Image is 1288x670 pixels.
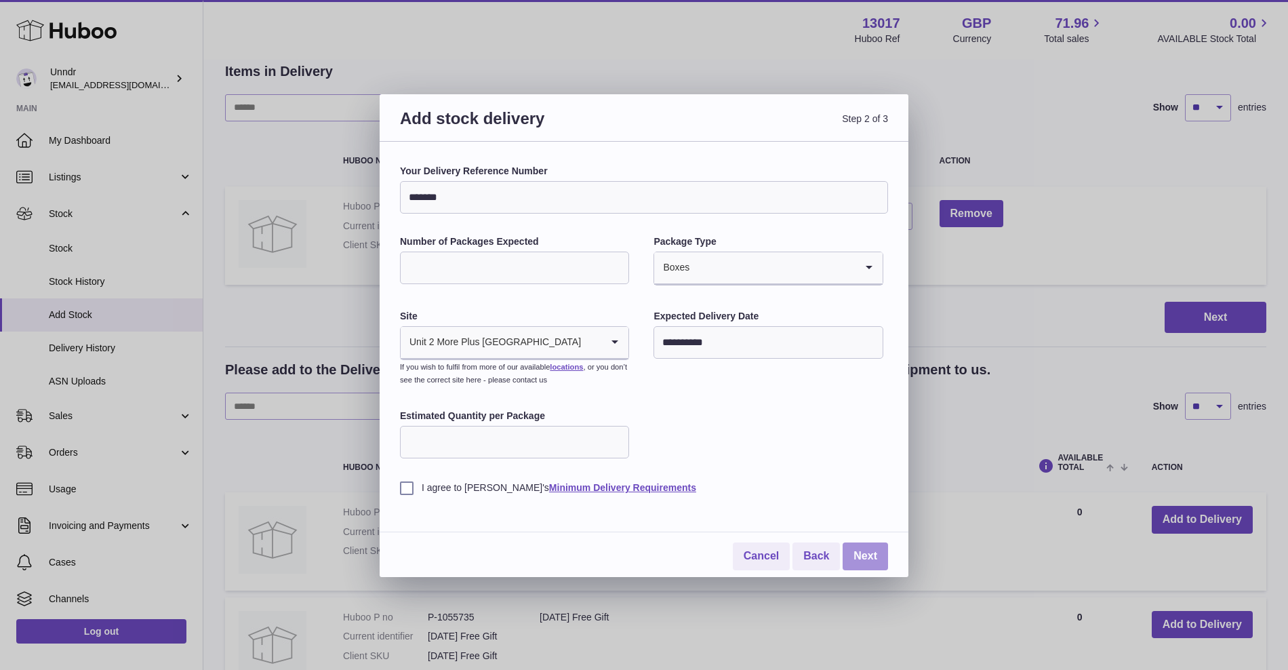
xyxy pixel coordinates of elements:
[690,252,855,283] input: Search for option
[843,543,888,570] a: Next
[401,327,628,359] div: Search for option
[792,543,840,570] a: Back
[400,363,627,384] small: If you wish to fulfil from more of our available , or you don’t see the correct site here - pleas...
[400,310,629,323] label: Site
[400,410,629,422] label: Estimated Quantity per Package
[400,235,629,248] label: Number of Packages Expected
[644,108,888,145] span: Step 2 of 3
[582,327,601,358] input: Search for option
[400,165,888,178] label: Your Delivery Reference Number
[653,310,883,323] label: Expected Delivery Date
[733,543,790,570] a: Cancel
[654,252,882,285] div: Search for option
[401,327,582,358] span: Unit 2 More Plus [GEOGRAPHIC_DATA]
[549,482,696,493] a: Minimum Delivery Requirements
[653,235,883,248] label: Package Type
[550,363,583,371] a: locations
[654,252,690,283] span: Boxes
[400,481,888,494] label: I agree to [PERSON_NAME]'s
[400,108,644,145] h3: Add stock delivery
